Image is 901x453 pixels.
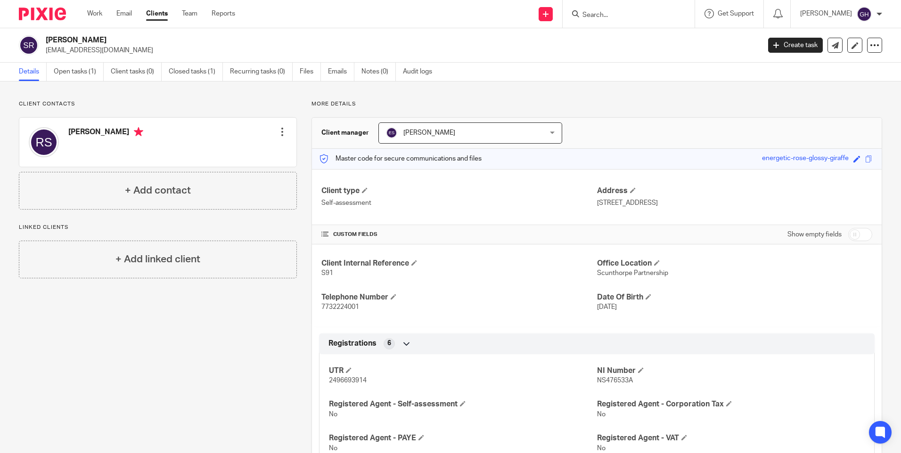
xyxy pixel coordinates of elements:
h4: Date Of Birth [597,292,872,302]
a: Team [182,9,197,18]
h4: NI Number [597,366,865,376]
p: Linked clients [19,224,297,231]
h4: Registered Agent - PAYE [329,433,597,443]
span: [PERSON_NAME] [403,129,455,136]
div: energetic-rose-glossy-giraffe [762,154,849,164]
span: 7732224001 [321,304,359,310]
a: Reports [212,9,235,18]
p: More details [311,100,882,108]
h4: CUSTOM FIELDS [321,231,597,238]
a: Clients [146,9,168,18]
span: No [597,411,606,418]
h4: Client type [321,186,597,196]
a: Files [300,63,321,81]
h4: [PERSON_NAME] [68,127,143,139]
span: No [329,445,337,452]
a: Recurring tasks (0) [230,63,293,81]
h4: Registered Agent - Corporation Tax [597,399,865,409]
span: 6 [387,339,391,348]
h4: + Add linked client [115,252,200,267]
h4: Office Location [597,259,872,268]
h4: Address [597,186,872,196]
span: NS476533A [597,377,633,384]
a: Open tasks (1) [54,63,104,81]
h3: Client manager [321,128,369,138]
p: Master code for secure communications and files [319,154,482,163]
p: [STREET_ADDRESS] [597,198,872,208]
span: Scunthorpe Partnership [597,270,668,276]
a: Audit logs [403,63,439,81]
p: Self-assessment [321,198,597,208]
a: Notes (0) [361,63,396,81]
a: Create task [768,38,823,53]
h4: + Add contact [125,183,191,198]
span: No [597,445,606,452]
p: Client contacts [19,100,297,108]
span: 2496693914 [329,377,367,384]
img: svg%3E [19,35,39,55]
p: [PERSON_NAME] [800,9,852,18]
a: Client tasks (0) [111,63,162,81]
h4: Client Internal Reference [321,259,597,268]
a: Details [19,63,47,81]
a: Closed tasks (1) [169,63,223,81]
h4: Registered Agent - Self-assessment [329,399,597,409]
h2: [PERSON_NAME] [46,35,612,45]
span: Get Support [718,10,754,17]
a: Emails [328,63,354,81]
span: No [329,411,337,418]
a: Email [116,9,132,18]
span: S91 [321,270,333,276]
p: [EMAIL_ADDRESS][DOMAIN_NAME] [46,46,754,55]
span: [DATE] [597,304,617,310]
h4: Registered Agent - VAT [597,433,865,443]
img: svg%3E [857,7,872,22]
img: svg%3E [386,127,397,138]
img: svg%3E [29,127,59,157]
label: Show empty fields [787,230,842,239]
i: Primary [134,127,143,137]
h4: Telephone Number [321,292,597,302]
a: Work [87,9,102,18]
img: Pixie [19,8,66,20]
span: Registrations [328,339,377,348]
input: Search [582,11,666,20]
h4: UTR [329,366,597,376]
